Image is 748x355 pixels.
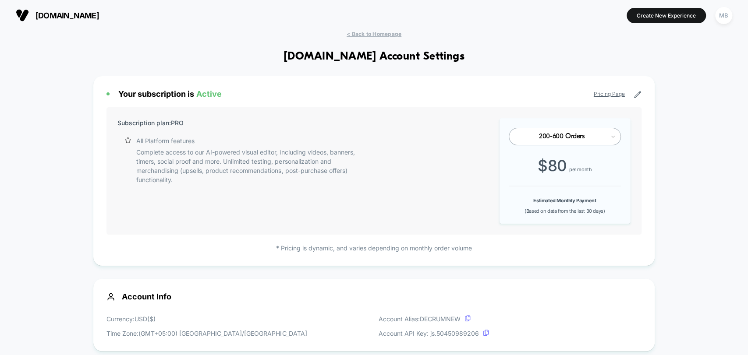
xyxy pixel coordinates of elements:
p: All Platform features [136,136,195,145]
a: Pricing Page [594,91,625,97]
p: Account Alias: DECRUMNEW [379,314,489,323]
p: Complete access to our AI-powered visual editor, including videos, banners, timers, social proof ... [136,148,369,184]
p: Time Zone: (GMT+05:00) [GEOGRAPHIC_DATA]/[GEOGRAPHIC_DATA] [106,329,307,338]
button: Create New Experience [627,8,706,23]
span: [DOMAIN_NAME] [35,11,99,20]
span: Active [196,89,222,98]
span: Your subscription is [118,89,222,98]
span: < Back to Homepage [347,31,401,37]
span: (Based on data from the last 30 days) [525,208,605,214]
p: Account API Key: js. 50450989206 [379,329,489,338]
img: Visually logo [16,9,29,22]
span: $ 80 [538,156,567,175]
button: [DOMAIN_NAME] [13,8,102,22]
span: Account Info [106,292,641,301]
span: per month [569,166,592,172]
p: Currency: USD ( $ ) [106,314,307,323]
h1: [DOMAIN_NAME] Account Settings [284,50,464,63]
button: MB [713,7,735,25]
div: MB [715,7,732,24]
b: Estimated Monthly Payment [533,197,596,204]
p: Subscription plan: PRO [117,118,184,127]
p: * Pricing is dynamic, and varies depending on monthly order volume [106,243,641,253]
div: 200-600 Orders [519,133,605,141]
